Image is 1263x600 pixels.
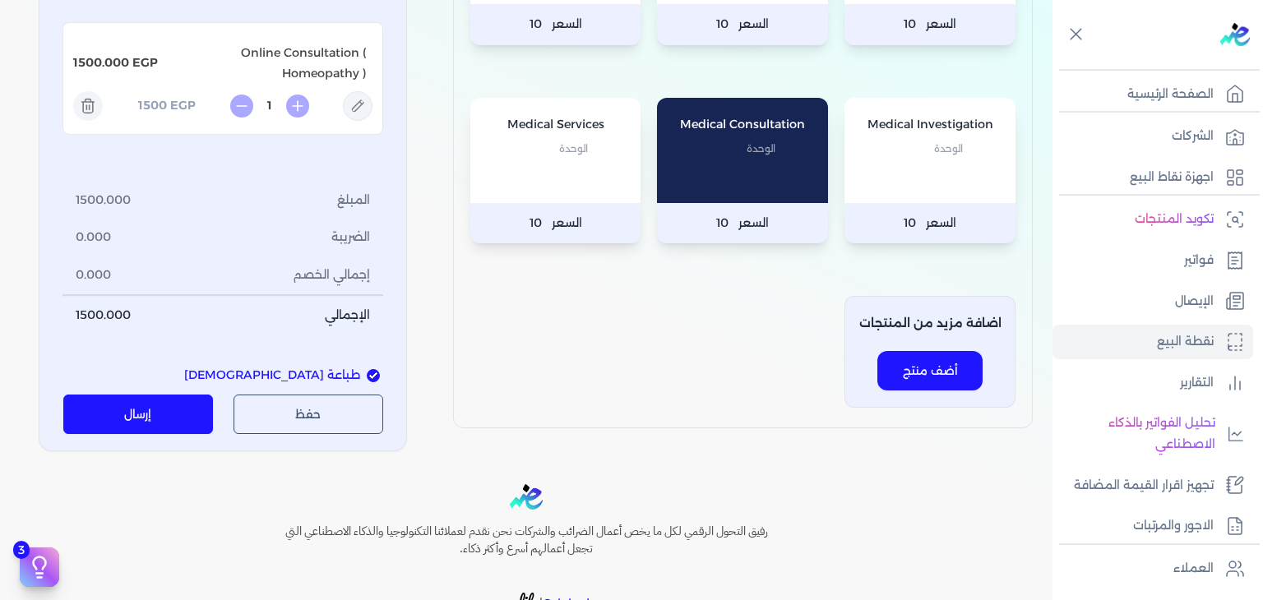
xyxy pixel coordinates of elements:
span: 10 [530,14,542,35]
p: 1500.000 [73,53,129,74]
p: Online Consultation ( Homeopathy ) [158,36,372,91]
span: الوحدة [747,138,775,159]
p: تكويد المنتجات [1135,209,1214,230]
a: الاجور والمرتبات [1052,509,1253,543]
span: 10 [904,213,916,234]
img: logo [510,484,543,510]
p: 1500 [138,95,167,117]
p: تجهيز اقرار القيمة المضافة [1074,475,1214,496]
a: نقطة البيع [1052,325,1253,359]
p: تحليل الفواتير بالذكاء الاصطناعي [1061,413,1215,455]
span: 3 [13,541,30,559]
p: السعر [657,4,828,45]
span: 10 [716,14,729,35]
span: الضريبة [331,228,370,247]
span: المبلغ [337,192,370,210]
a: الصفحة الرئيسية [1052,77,1253,112]
span: الإجمالي [325,307,370,325]
a: الشركات [1052,119,1253,154]
p: Medical Services [487,114,625,136]
p: السعر [844,4,1015,45]
p: الإيصال [1175,291,1214,312]
span: طباعة [DEMOGRAPHIC_DATA] [184,367,360,385]
button: حفظ [234,395,384,434]
a: تحليل الفواتير بالذكاء الاصطناعي [1052,406,1253,461]
span: EGP [170,97,196,115]
p: Medical Consultation [673,114,812,136]
a: تجهيز اقرار القيمة المضافة [1052,468,1253,503]
a: العملاء [1052,552,1253,586]
img: logo [1220,23,1250,46]
p: نقطة البيع [1157,331,1214,353]
p: Medical Investigation [861,114,999,136]
span: 0.000 [76,266,111,284]
p: الاجور والمرتبات [1133,515,1214,537]
p: الصفحة الرئيسية [1127,84,1214,105]
p: السعر [844,203,1015,244]
h6: رفيق التحول الرقمي لكل ما يخص أعمال الضرائب والشركات نحن نقدم لعملائنا التكنولوجيا والذكاء الاصطن... [250,523,803,558]
button: إرسال [63,395,214,434]
p: العملاء [1173,558,1214,579]
span: الوحدة [934,138,963,159]
a: الإيصال [1052,284,1253,319]
span: إجمالي الخصم [294,266,370,284]
a: فواتير [1052,243,1253,278]
p: فواتير [1184,250,1214,271]
a: تكويد المنتجات [1052,202,1253,237]
span: 10 [716,213,729,234]
p: اجهزة نقاط البيع [1130,167,1214,188]
p: السعر [657,203,828,244]
span: EGP [132,54,158,72]
p: التقارير [1180,372,1214,394]
a: التقارير [1052,366,1253,400]
span: 1500.000 [76,307,131,325]
button: 3 [20,547,59,587]
span: 0.000 [76,228,111,247]
p: السعر [470,203,641,244]
span: 1500.000 [76,192,131,210]
button: أضف منتج [877,351,983,390]
span: 10 [904,14,916,35]
span: 10 [530,213,542,234]
span: الوحدة [559,138,588,159]
p: الشركات [1172,126,1214,147]
p: اضافة مزيد من المنتجات [859,313,1002,335]
p: السعر [470,4,641,45]
input: طباعة [DEMOGRAPHIC_DATA] [367,369,380,382]
a: اجهزة نقاط البيع [1052,160,1253,195]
